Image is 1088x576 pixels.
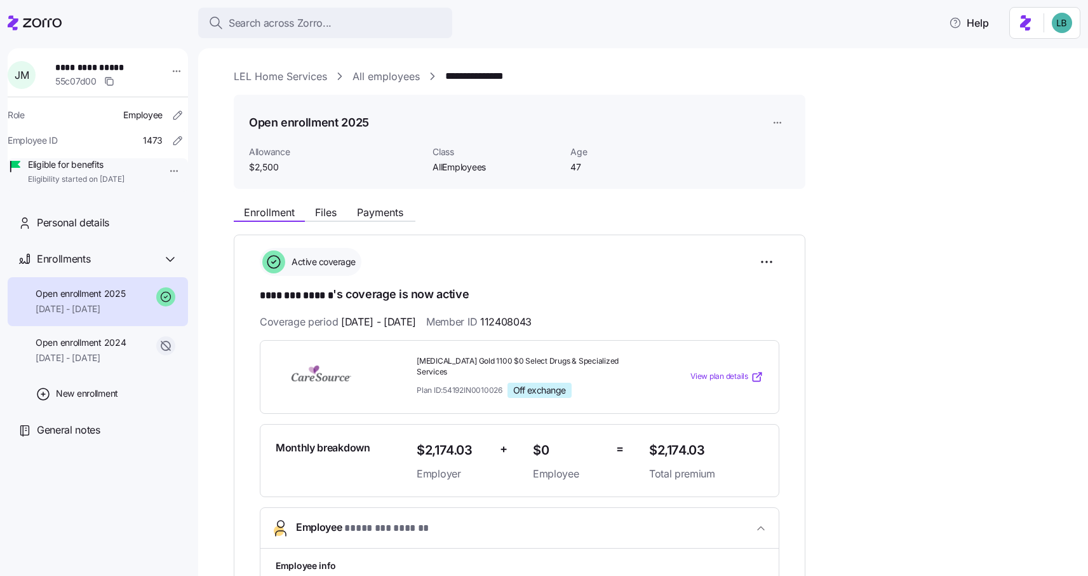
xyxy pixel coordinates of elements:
span: Enrollment [244,207,295,217]
span: $2,174.03 [649,440,763,461]
span: Search across Zorro... [229,15,332,31]
span: [DATE] - [DATE] [36,303,125,315]
span: Files [315,207,337,217]
span: Plan ID: 54192IN0010026 [417,385,502,395]
button: Search across Zorro... [198,8,452,38]
span: Monthly breakdown [276,440,370,456]
span: Enrollments [37,251,90,267]
span: 55c07d00 [55,75,97,88]
span: Off exchange [513,385,566,396]
span: $2,174.03 [417,440,490,461]
img: 55738f7c4ee29e912ff6c7eae6e0401b [1052,13,1072,33]
span: Total premium [649,466,763,482]
span: View plan details [690,371,748,383]
span: AllEmployees [433,161,560,174]
span: Employee [296,519,429,537]
span: [DATE] - [DATE] [36,352,126,364]
h1: Open enrollment 2025 [249,114,369,130]
span: Active coverage [288,256,356,268]
span: Personal details [37,215,109,231]
button: Help [939,10,999,36]
span: Age [570,146,698,158]
a: All employees [353,69,420,85]
span: [MEDICAL_DATA] Gold 1100 $0 Select Drugs & Specialized Services [417,356,639,378]
span: Employer [417,466,490,482]
span: $0 [533,440,606,461]
span: Eligibility started on [DATE] [28,174,124,185]
span: Employee [533,466,606,482]
span: = [616,440,624,458]
span: General notes [37,422,100,438]
span: $2,500 [249,161,422,174]
span: Employee [123,109,163,121]
span: New enrollment [56,387,118,400]
span: Open enrollment 2025 [36,287,125,300]
span: Employee ID [8,134,58,147]
span: Coverage period [260,314,416,330]
span: Open enrollment 2024 [36,336,126,349]
span: + [500,440,507,458]
span: Role [8,109,25,121]
h1: Employee info [276,559,763,572]
span: 1473 [143,134,163,147]
span: Member ID [426,314,532,330]
h1: 's coverage is now active [260,286,779,304]
span: 112408043 [480,314,532,330]
span: Help [949,15,989,31]
span: [DATE] - [DATE] [341,314,416,330]
a: View plan details [690,371,763,383]
span: Allowance [249,146,422,158]
span: J M [15,70,29,80]
a: LEL Home Services [234,69,327,85]
span: Payments [357,207,403,217]
span: 47 [570,161,698,174]
span: Eligible for benefits [28,158,124,171]
img: CareSource [276,362,367,392]
span: Class [433,146,560,158]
